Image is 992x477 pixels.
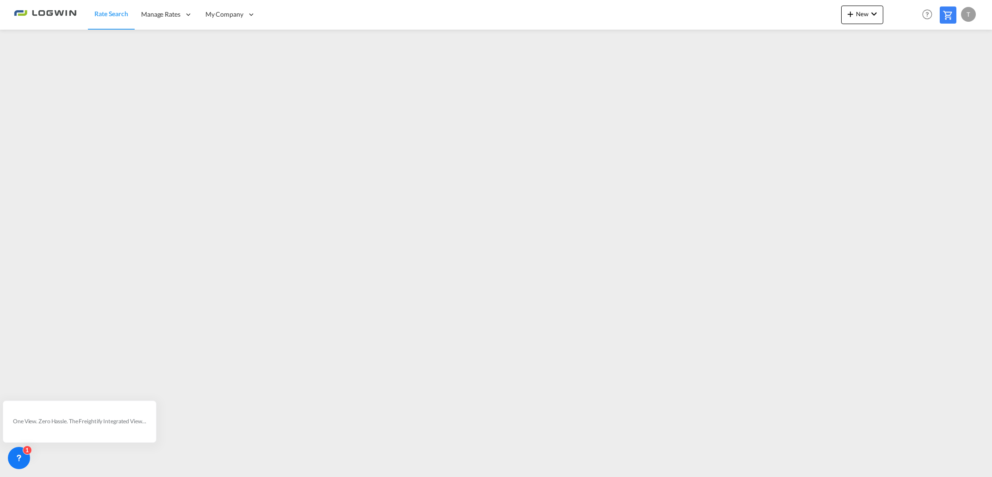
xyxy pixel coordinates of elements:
md-icon: icon-chevron-down [868,8,880,19]
span: Manage Rates [141,10,180,19]
div: T [961,7,976,22]
span: Rate Search [94,10,128,18]
span: My Company [205,10,243,19]
img: 2761ae10d95411efa20a1f5e0282d2d7.png [14,4,76,25]
div: Help [919,6,940,23]
span: New [845,10,880,18]
button: icon-plus 400-fgNewicon-chevron-down [841,6,883,24]
md-icon: icon-plus 400-fg [845,8,856,19]
span: Help [919,6,935,22]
